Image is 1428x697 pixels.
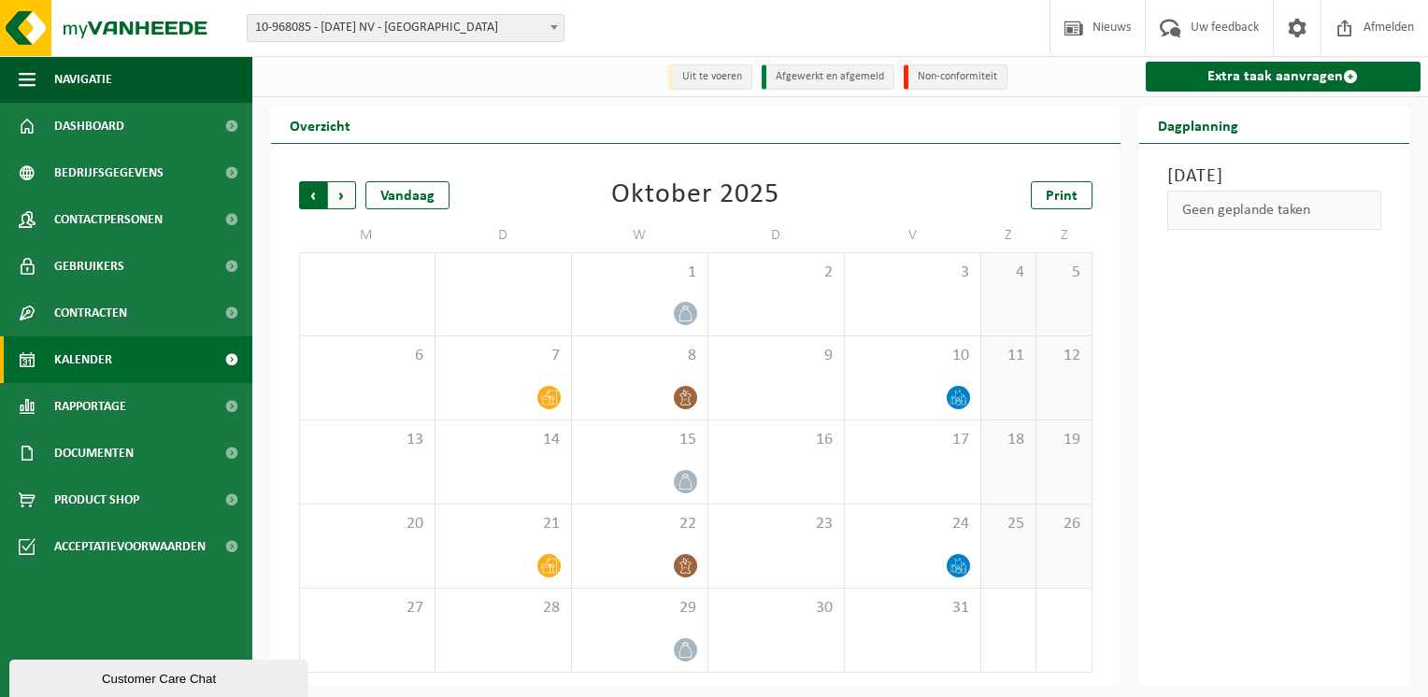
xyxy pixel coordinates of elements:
span: Vorige [299,181,327,209]
span: Dashboard [54,103,124,149]
span: Navigatie [54,56,112,103]
a: Print [1031,181,1092,209]
td: Z [981,219,1036,252]
span: Documenten [54,430,134,477]
span: 21 [445,514,562,534]
span: 11 [991,346,1026,366]
span: Acceptatievoorwaarden [54,523,206,570]
span: 15 [581,430,698,450]
span: 28 [445,598,562,619]
span: 1 [581,263,698,283]
span: Rapportage [54,383,126,430]
h2: Dagplanning [1139,107,1257,143]
span: 26 [1046,514,1081,534]
span: 3 [854,263,971,283]
span: 22 [581,514,698,534]
span: 4 [991,263,1026,283]
span: 8 [581,346,698,366]
span: Bedrijfsgegevens [54,149,164,196]
li: Uit te voeren [668,64,752,90]
li: Afgewerkt en afgemeld [762,64,894,90]
span: Product Shop [54,477,139,523]
span: 20 [309,514,425,534]
span: 10 [854,346,971,366]
span: 17 [854,430,971,450]
span: 5 [1046,263,1081,283]
span: 29 [581,598,698,619]
span: 30 [718,598,835,619]
td: D [436,219,572,252]
span: 16 [718,430,835,450]
span: 31 [854,598,971,619]
h3: [DATE] [1167,163,1382,191]
span: 13 [309,430,425,450]
span: 23 [718,514,835,534]
span: 2 [718,263,835,283]
td: W [572,219,708,252]
li: Non-conformiteit [904,64,1007,90]
span: Kalender [54,336,112,383]
span: 9 [718,346,835,366]
span: Volgende [328,181,356,209]
td: V [845,219,981,252]
span: Contactpersonen [54,196,163,243]
td: Z [1036,219,1092,252]
span: 14 [445,430,562,450]
span: 6 [309,346,425,366]
td: D [708,219,845,252]
span: 27 [309,598,425,619]
div: Geen geplande taken [1167,191,1382,230]
span: 10-968085 - 17 DECEMBER NV - GROOT-BIJGAARDEN [248,15,564,41]
span: 19 [1046,430,1081,450]
h2: Overzicht [271,107,369,143]
iframe: chat widget [9,656,312,697]
span: 25 [991,514,1026,534]
span: 10-968085 - 17 DECEMBER NV - GROOT-BIJGAARDEN [247,14,564,42]
a: Extra taak aanvragen [1146,62,1421,92]
div: Vandaag [365,181,450,209]
span: 7 [445,346,562,366]
span: 24 [854,514,971,534]
span: 12 [1046,346,1081,366]
span: Print [1046,189,1078,204]
span: Gebruikers [54,243,124,290]
div: Oktober 2025 [611,181,779,209]
span: Contracten [54,290,127,336]
span: 18 [991,430,1026,450]
td: M [299,219,436,252]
